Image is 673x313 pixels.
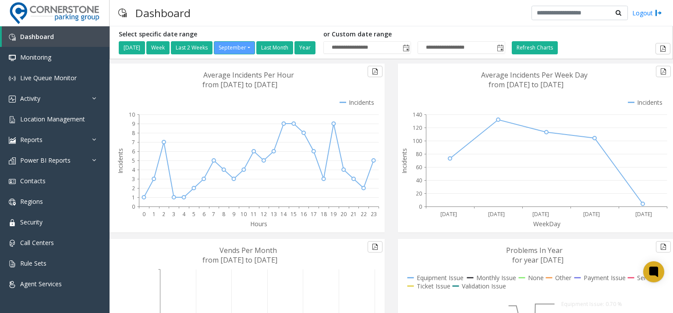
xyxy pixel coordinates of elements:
[20,280,62,288] span: Agent Services
[232,210,235,218] text: 9
[20,156,71,164] span: Power BI Reports
[9,54,16,61] img: 'icon'
[323,31,505,38] h5: or Custom date range
[256,41,293,54] button: Last Month
[202,210,205,218] text: 6
[20,94,40,103] span: Activity
[9,281,16,288] img: 'icon'
[9,96,16,103] img: 'icon'
[220,245,277,255] text: Vends Per Month
[413,124,422,132] text: 120
[583,210,600,218] text: [DATE]
[132,139,135,146] text: 7
[20,135,43,144] span: Reports
[132,175,135,183] text: 3
[9,178,16,185] img: 'icon'
[20,259,46,267] span: Rule Sets
[9,75,16,82] img: 'icon'
[9,116,16,123] img: 'icon'
[9,199,16,206] img: 'icon'
[294,41,315,54] button: Year
[214,41,255,54] button: September
[416,150,422,158] text: 80
[20,197,43,206] span: Regions
[119,41,145,54] button: [DATE]
[351,210,357,218] text: 21
[222,210,225,218] text: 8
[202,255,277,265] text: from [DATE] to [DATE]
[9,260,16,267] img: 'icon'
[495,42,505,54] span: Toggle popup
[20,177,46,185] span: Contacts
[400,148,408,174] text: Incidents
[512,41,558,54] button: Refresh Charts
[132,166,135,174] text: 4
[561,300,622,308] text: Equipment Issue: 0.70 %
[250,220,267,228] text: Hours
[162,210,165,218] text: 2
[20,32,54,41] span: Dashboard
[413,111,422,118] text: 140
[9,240,16,247] img: 'icon'
[416,190,422,197] text: 20
[203,70,294,80] text: Average Incidents Per Hour
[132,148,135,155] text: 6
[481,70,588,80] text: Average Incidents Per Week Day
[401,42,411,54] span: Toggle popup
[632,8,662,18] a: Logout
[192,210,195,218] text: 5
[512,255,563,265] text: for year [DATE]
[132,194,135,201] text: 1
[20,218,43,226] span: Security
[311,210,317,218] text: 17
[9,219,16,226] img: 'icon'
[271,210,277,218] text: 13
[533,220,561,228] text: WeekDay
[202,80,277,89] text: from [DATE] to [DATE]
[20,74,77,82] span: Live Queue Monitor
[131,2,195,24] h3: Dashboard
[290,210,297,218] text: 15
[172,210,175,218] text: 3
[280,210,287,218] text: 14
[132,129,135,137] text: 8
[506,245,563,255] text: Problems In Year
[171,41,213,54] button: Last 2 Weeks
[20,115,85,123] span: Location Management
[489,80,563,89] text: from [DATE] to [DATE]
[440,210,457,218] text: [DATE]
[419,203,422,210] text: 0
[532,210,549,218] text: [DATE]
[118,2,127,24] img: pageIcon
[2,26,110,47] a: Dashboard
[212,210,215,218] text: 7
[656,241,671,253] button: Export to pdf
[416,164,422,171] text: 60
[129,111,135,118] text: 10
[368,241,383,253] button: Export to pdf
[142,210,145,218] text: 0
[301,210,307,218] text: 16
[251,210,257,218] text: 11
[321,210,327,218] text: 18
[656,66,671,77] button: Export to pdf
[361,210,367,218] text: 22
[488,210,505,218] text: [DATE]
[119,31,317,38] h5: Select specific date range
[9,157,16,164] img: 'icon'
[340,210,347,218] text: 20
[132,157,135,164] text: 5
[371,210,377,218] text: 23
[330,210,336,218] text: 19
[132,120,135,128] text: 9
[146,41,170,54] button: Week
[655,43,670,54] button: Export to pdf
[20,53,51,61] span: Monitoring
[413,137,422,145] text: 100
[9,137,16,144] img: 'icon'
[182,210,186,218] text: 4
[241,210,247,218] text: 10
[20,238,54,247] span: Call Centers
[9,34,16,41] img: 'icon'
[635,210,652,218] text: [DATE]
